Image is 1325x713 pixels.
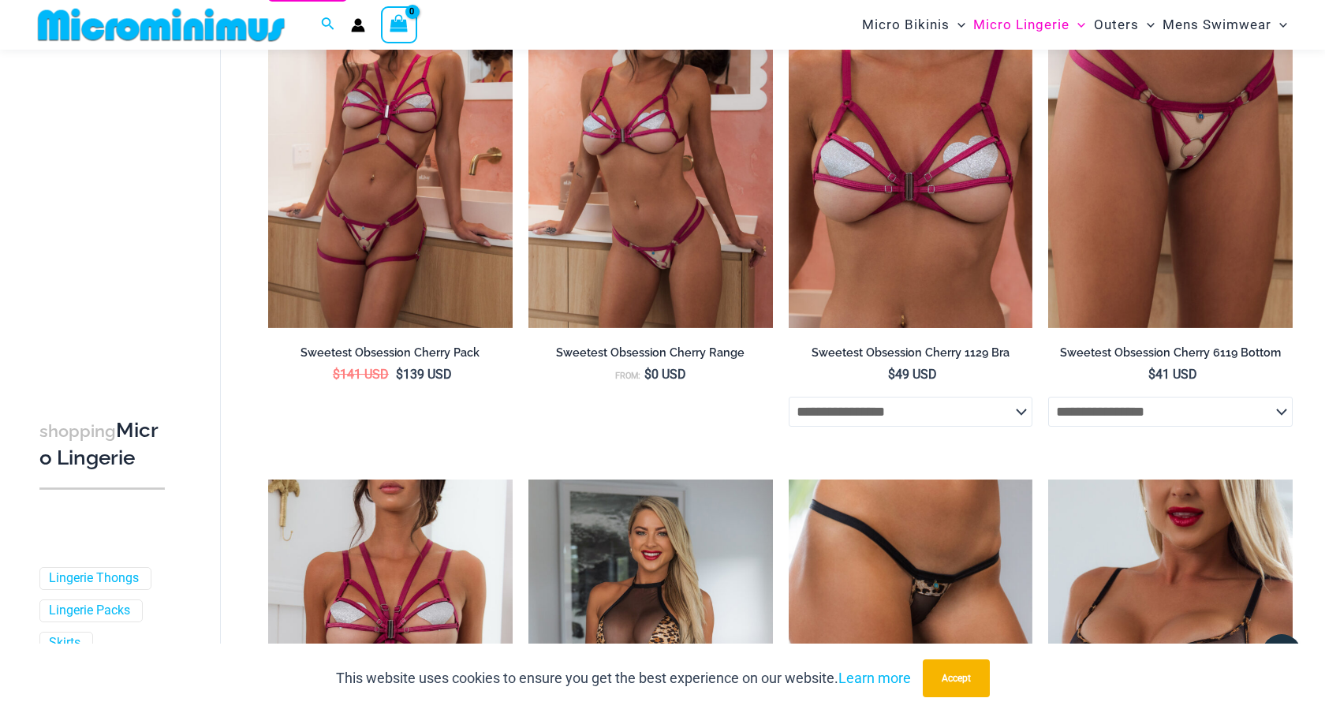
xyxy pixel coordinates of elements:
span: $ [888,367,895,382]
span: Menu Toggle [1271,5,1287,45]
span: $ [1148,367,1155,382]
a: OutersMenu ToggleMenu Toggle [1090,5,1159,45]
p: This website uses cookies to ensure you get the best experience on our website. [336,666,911,690]
img: MM SHOP LOGO FLAT [32,7,291,43]
span: Micro Bikinis [862,5,950,45]
span: From: [615,371,640,381]
a: Search icon link [321,15,335,35]
a: Lingerie Packs [49,603,130,619]
span: Menu Toggle [1069,5,1085,45]
h2: Sweetest Obsession Cherry 6119 Bottom [1048,345,1293,360]
h3: Micro Lingerie [39,417,165,472]
a: Lingerie Thongs [49,570,139,587]
a: Sweetest Obsession Cherry 1129 Bra [789,345,1033,366]
iframe: TrustedSite Certified [39,53,181,368]
span: Outers [1094,5,1139,45]
h2: Sweetest Obsession Cherry Pack [268,345,513,360]
a: Sweetest Obsession Cherry Range [528,345,773,366]
span: Micro Lingerie [973,5,1069,45]
span: $ [333,367,340,382]
span: shopping [39,421,116,441]
span: Menu Toggle [950,5,965,45]
bdi: 49 USD [888,367,937,382]
span: $ [396,367,403,382]
a: Account icon link [351,18,365,32]
a: Learn more [838,670,911,686]
span: Mens Swimwear [1163,5,1271,45]
a: Mens SwimwearMenu ToggleMenu Toggle [1159,5,1291,45]
bdi: 139 USD [396,367,452,382]
h2: Sweetest Obsession Cherry Range [528,345,773,360]
button: Accept [923,659,990,697]
h2: Sweetest Obsession Cherry 1129 Bra [789,345,1033,360]
a: Sweetest Obsession Cherry 6119 Bottom [1048,345,1293,366]
bdi: 41 USD [1148,367,1197,382]
a: Sweetest Obsession Cherry Pack [268,345,513,366]
bdi: 0 USD [644,367,686,382]
a: View Shopping Cart, empty [381,6,417,43]
span: $ [644,367,651,382]
nav: Site Navigation [856,2,1293,47]
bdi: 141 USD [333,367,389,382]
a: Micro BikinisMenu ToggleMenu Toggle [858,5,969,45]
a: Micro LingerieMenu ToggleMenu Toggle [969,5,1089,45]
a: Skirts [49,635,80,651]
span: Menu Toggle [1139,5,1155,45]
